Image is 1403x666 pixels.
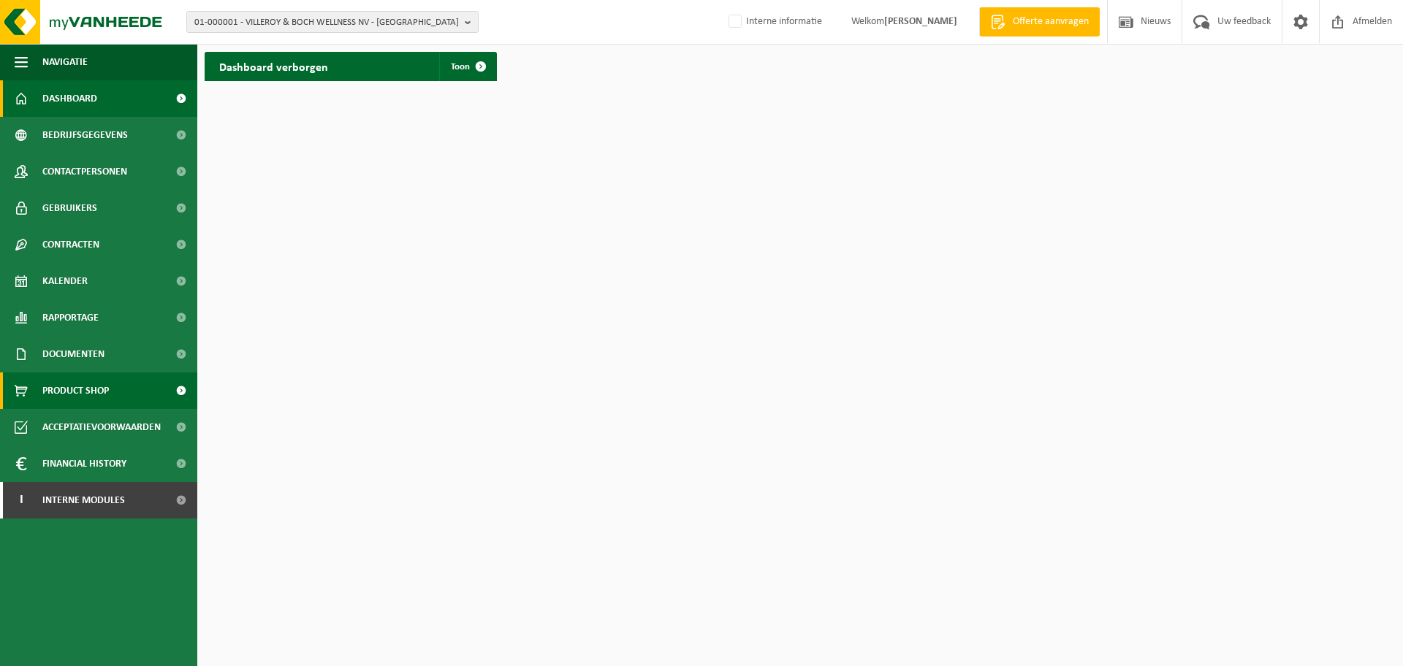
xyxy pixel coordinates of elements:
[42,409,161,445] span: Acceptatievoorwaarden
[205,52,343,80] h2: Dashboard verborgen
[42,482,125,518] span: Interne modules
[42,263,88,299] span: Kalender
[194,12,459,34] span: 01-000001 - VILLEROY & BOCH WELLNESS NV - [GEOGRAPHIC_DATA]
[42,445,126,482] span: Financial History
[439,52,495,81] a: Toon
[42,226,99,263] span: Contracten
[42,117,128,153] span: Bedrijfsgegevens
[1009,15,1092,29] span: Offerte aanvragen
[884,16,957,27] strong: [PERSON_NAME]
[42,299,99,336] span: Rapportage
[42,336,104,372] span: Documenten
[979,7,1100,37] a: Offerte aanvragen
[186,11,479,33] button: 01-000001 - VILLEROY & BOCH WELLNESS NV - [GEOGRAPHIC_DATA]
[726,11,822,33] label: Interne informatie
[42,190,97,226] span: Gebruikers
[15,482,28,518] span: I
[451,62,470,72] span: Toon
[42,44,88,80] span: Navigatie
[42,153,127,190] span: Contactpersonen
[42,80,97,117] span: Dashboard
[42,372,109,409] span: Product Shop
